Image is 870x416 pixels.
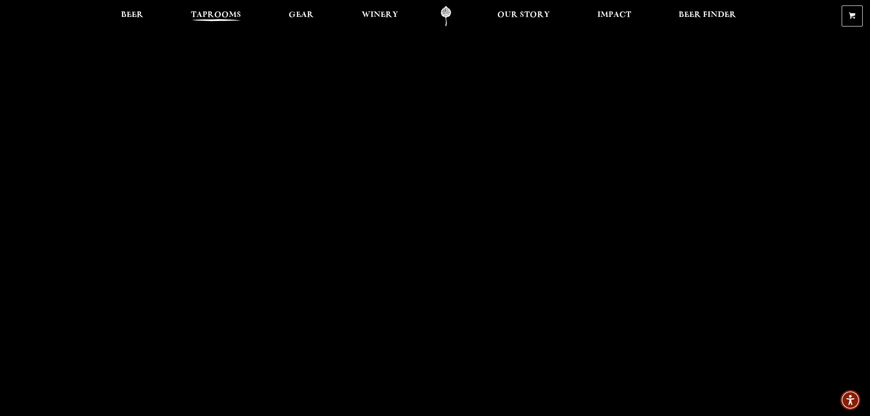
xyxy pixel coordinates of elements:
span: Winery [362,11,398,19]
a: Odell Home [429,6,463,26]
a: Winery [356,6,404,26]
span: Beer [121,11,143,19]
span: Impact [597,11,631,19]
a: Beer Finder [673,6,742,26]
a: Gear [283,6,320,26]
div: Accessibility Menu [840,390,860,410]
span: Gear [289,11,314,19]
a: Our Story [491,6,556,26]
a: Impact [591,6,637,26]
a: Beer [115,6,149,26]
span: Taprooms [191,11,241,19]
span: Our Story [497,11,550,19]
span: Beer Finder [679,11,736,19]
a: Taprooms [185,6,247,26]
